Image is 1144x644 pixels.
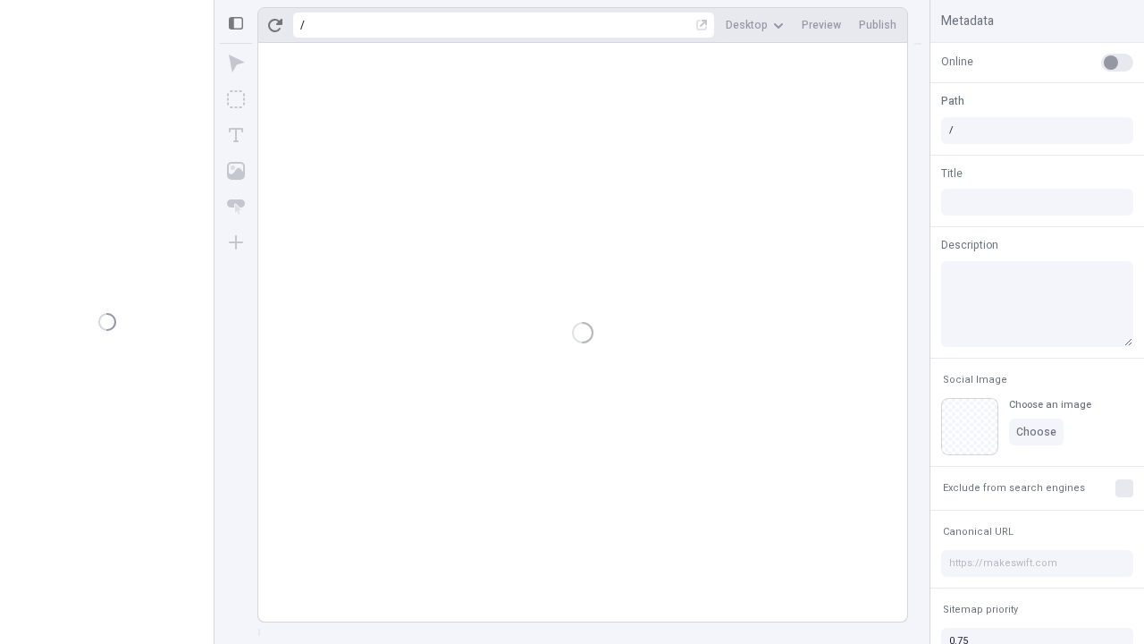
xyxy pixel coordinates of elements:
button: Image [220,155,252,187]
span: Online [941,54,973,70]
span: Publish [859,18,896,32]
span: Desktop [726,18,768,32]
span: Path [941,93,964,109]
button: Button [220,191,252,223]
button: Publish [852,12,904,38]
span: Title [941,165,963,182]
span: Choose [1016,425,1056,439]
button: Desktop [719,12,791,38]
input: https://makeswift.com [941,550,1133,577]
span: Sitemap priority [943,603,1018,616]
button: Choose [1009,419,1064,445]
button: Canonical URL [939,521,1017,543]
span: Canonical URL [943,525,1014,538]
button: Box [220,83,252,115]
div: / [300,18,305,32]
button: Preview [795,12,848,38]
button: Text [220,119,252,151]
span: Preview [802,18,841,32]
div: Choose an image [1009,398,1091,411]
span: Exclude from search engines [943,481,1085,495]
span: Description [941,237,998,253]
span: Social Image [943,373,1007,386]
button: Sitemap priority [939,599,1022,621]
button: Exclude from search engines [939,478,1089,499]
button: Social Image [939,369,1011,391]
